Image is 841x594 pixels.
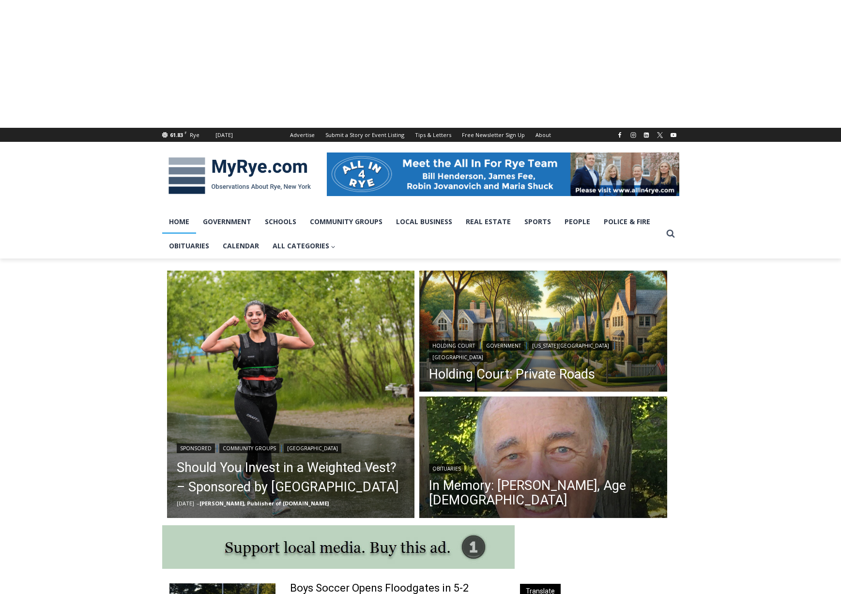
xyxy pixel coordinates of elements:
a: Linkedin [641,129,652,141]
div: | | [177,442,405,453]
a: Read More Should You Invest in a Weighted Vest? – Sponsored by White Plains Hospital [167,271,415,518]
a: All Categories [266,234,343,258]
a: Community Groups [303,210,389,234]
a: [US_STATE][GEOGRAPHIC_DATA] [529,341,612,350]
div: Rye [190,131,199,139]
a: Sponsored [177,443,215,453]
a: Advertise [285,128,320,142]
img: MyRye.com [162,151,317,201]
a: Government [483,341,524,350]
img: support local media, buy this ad [162,525,515,569]
img: Obituary - Richard Allen Hynson [419,396,667,520]
a: Obituaries [162,234,216,258]
a: Facebook [614,129,626,141]
a: X [654,129,666,141]
a: Schools [258,210,303,234]
a: In Memory: [PERSON_NAME], Age [DEMOGRAPHIC_DATA] [429,478,658,507]
span: F [184,130,187,135]
a: Sports [518,210,558,234]
span: – [197,500,199,507]
img: (PHOTO: Runner with a weighted vest. Contributed.) [167,271,415,518]
a: YouTube [668,129,679,141]
span: 61.83 [170,131,183,138]
a: Community Groups [219,443,279,453]
a: Obituaries [429,464,464,473]
a: Instagram [627,129,639,141]
a: Should You Invest in a Weighted Vest? – Sponsored by [GEOGRAPHIC_DATA] [177,458,405,497]
a: Real Estate [459,210,518,234]
a: [PERSON_NAME], Publisher of [DOMAIN_NAME] [199,500,329,507]
a: Holding Court [429,341,478,350]
a: Home [162,210,196,234]
span: All Categories [273,241,336,251]
time: [DATE] [177,500,194,507]
a: Local Business [389,210,459,234]
a: Police & Fire [597,210,657,234]
a: Tips & Letters [410,128,457,142]
img: All in for Rye [327,152,679,196]
img: DALLE 2025-09-08 Holding Court 2025-09-09 Private Roads [419,271,667,395]
button: View Search Form [662,225,679,243]
nav: Secondary Navigation [285,128,556,142]
a: [GEOGRAPHIC_DATA] [429,352,487,362]
a: Government [196,210,258,234]
a: Calendar [216,234,266,258]
a: People [558,210,597,234]
nav: Primary Navigation [162,210,662,259]
a: Read More In Memory: Richard Allen Hynson, Age 93 [419,396,667,520]
a: [GEOGRAPHIC_DATA] [284,443,341,453]
a: Holding Court: Private Roads [429,367,658,381]
div: [DATE] [215,131,233,139]
a: Submit a Story or Event Listing [320,128,410,142]
div: | | | [429,339,658,362]
a: Free Newsletter Sign Up [457,128,530,142]
a: Read More Holding Court: Private Roads [419,271,667,395]
a: About [530,128,556,142]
